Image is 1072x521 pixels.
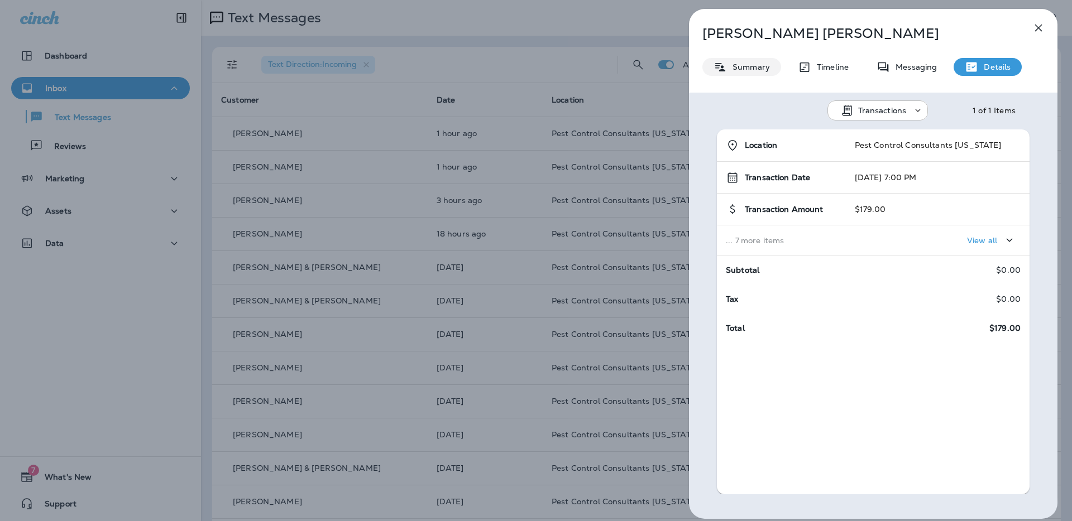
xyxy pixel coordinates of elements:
[967,236,997,245] p: View all
[727,62,770,71] p: Summary
[989,324,1021,333] span: $179.00
[846,129,1030,162] td: Pest Control Consultants [US_STATE]
[978,62,1011,71] p: Details
[811,62,849,71] p: Timeline
[726,323,745,333] span: Total
[702,26,1007,41] p: [PERSON_NAME] [PERSON_NAME]
[858,106,907,115] p: Transactions
[745,141,777,150] span: Location
[846,162,1030,194] td: [DATE] 7:00 PM
[846,194,1030,225] td: $179.00
[726,265,759,275] span: Subtotal
[745,173,810,182] span: Transaction Date
[726,236,837,245] p: ... 7 more items
[973,106,1016,115] div: 1 of 1 Items
[996,295,1021,303] p: $0.00
[996,266,1021,274] p: $0.00
[726,294,738,304] span: Tax
[745,205,824,214] span: Transaction Amount
[963,230,1021,250] button: View all
[890,62,937,71] p: Messaging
